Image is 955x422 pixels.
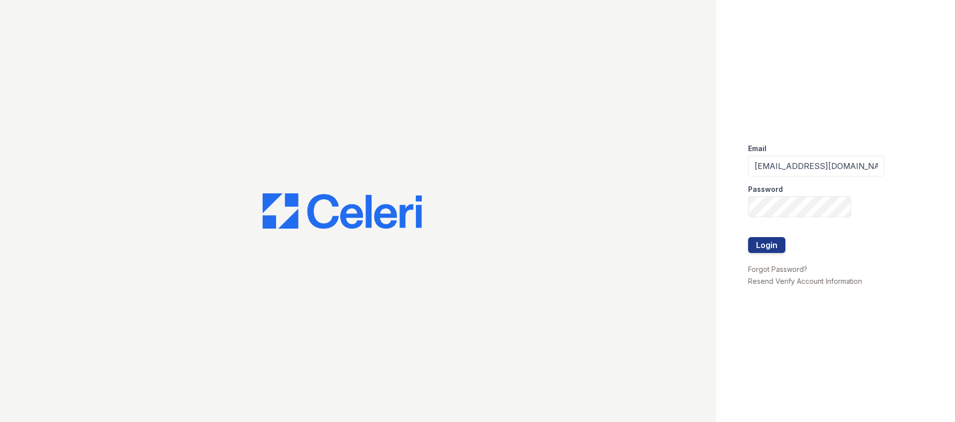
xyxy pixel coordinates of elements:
label: Email [748,144,766,154]
a: Forgot Password? [748,265,807,273]
label: Password [748,184,783,194]
button: Login [748,237,785,253]
img: CE_Logo_Blue-a8612792a0a2168367f1c8372b55b34899dd931a85d93a1a3d3e32e68fde9ad4.png [263,193,422,229]
a: Resend Verify Account Information [748,277,862,285]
